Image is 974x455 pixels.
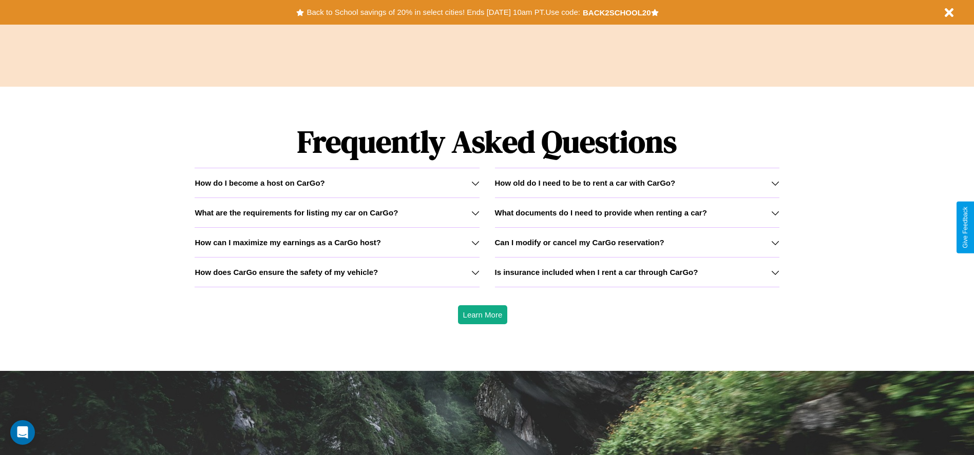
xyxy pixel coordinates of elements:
[495,179,676,187] h3: How old do I need to be to rent a car with CarGo?
[195,115,779,168] h1: Frequently Asked Questions
[195,208,398,217] h3: What are the requirements for listing my car on CarGo?
[458,305,508,324] button: Learn More
[495,238,664,247] h3: Can I modify or cancel my CarGo reservation?
[304,5,582,19] button: Back to School savings of 20% in select cities! Ends [DATE] 10am PT.Use code:
[195,268,378,276] h3: How does CarGo ensure the safety of my vehicle?
[583,8,651,17] b: BACK2SCHOOL20
[195,179,324,187] h3: How do I become a host on CarGo?
[962,207,969,248] div: Give Feedback
[495,268,698,276] h3: Is insurance included when I rent a car through CarGo?
[495,208,707,217] h3: What documents do I need to provide when renting a car?
[195,238,381,247] h3: How can I maximize my earnings as a CarGo host?
[10,420,35,445] div: Open Intercom Messenger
